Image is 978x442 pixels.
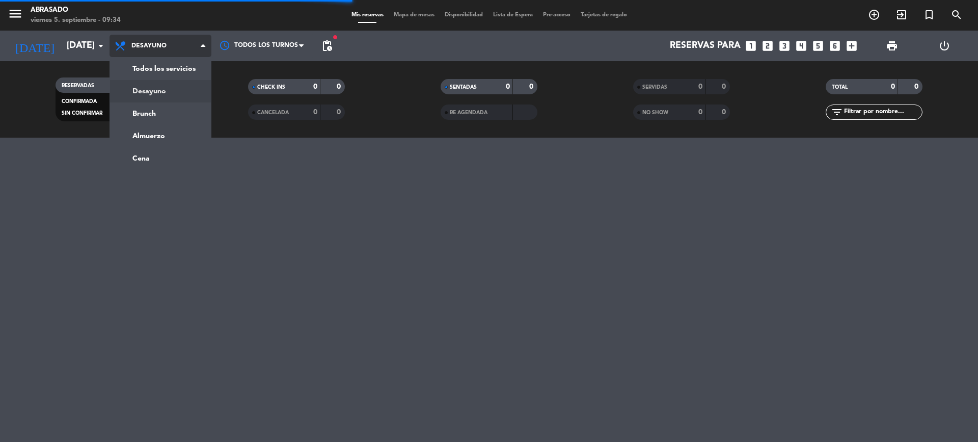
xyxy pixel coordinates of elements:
[698,83,702,90] strong: 0
[110,125,211,147] a: Almuerzo
[488,12,538,18] span: Lista de Espera
[886,40,898,52] span: print
[31,15,121,25] div: viernes 5. septiembre - 09:34
[110,147,211,170] a: Cena
[761,39,774,53] i: looks_two
[440,12,488,18] span: Disponibilidad
[722,83,728,90] strong: 0
[811,39,825,53] i: looks_5
[110,80,211,102] a: Desayuno
[950,9,963,21] i: search
[8,6,23,25] button: menu
[131,42,167,49] span: Desayuno
[642,110,668,115] span: NO SHOW
[843,107,922,118] input: Filtrar por nombre...
[744,39,757,53] i: looks_one
[337,109,343,116] strong: 0
[8,6,23,21] i: menu
[576,12,632,18] span: Tarjetas de regalo
[110,58,211,80] a: Todos los servicios
[95,40,107,52] i: arrow_drop_down
[450,85,477,90] span: SENTADAS
[332,34,338,40] span: fiber_manual_record
[346,12,389,18] span: Mis reservas
[778,39,791,53] i: looks_3
[62,83,94,88] span: RESERVADAS
[845,39,858,53] i: add_box
[795,39,808,53] i: looks_4
[868,9,880,21] i: add_circle_outline
[918,31,970,61] div: LOG OUT
[938,40,950,52] i: power_settings_new
[313,109,317,116] strong: 0
[62,111,102,116] span: SIN CONFIRMAR
[722,109,728,116] strong: 0
[31,5,121,15] div: Abrasado
[698,109,702,116] strong: 0
[110,102,211,125] a: Brunch
[923,9,935,21] i: turned_in_not
[321,40,333,52] span: pending_actions
[313,83,317,90] strong: 0
[337,83,343,90] strong: 0
[538,12,576,18] span: Pre-acceso
[450,110,487,115] span: RE AGENDADA
[828,39,841,53] i: looks_6
[257,85,285,90] span: CHECK INS
[891,83,895,90] strong: 0
[8,35,62,57] i: [DATE]
[832,85,848,90] span: TOTAL
[914,83,920,90] strong: 0
[506,83,510,90] strong: 0
[831,106,843,118] i: filter_list
[895,9,908,21] i: exit_to_app
[257,110,289,115] span: CANCELADA
[62,99,97,104] span: CONFIRMADA
[529,83,535,90] strong: 0
[389,12,440,18] span: Mapa de mesas
[642,85,667,90] span: SERVIDAS
[670,41,741,51] span: Reservas para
